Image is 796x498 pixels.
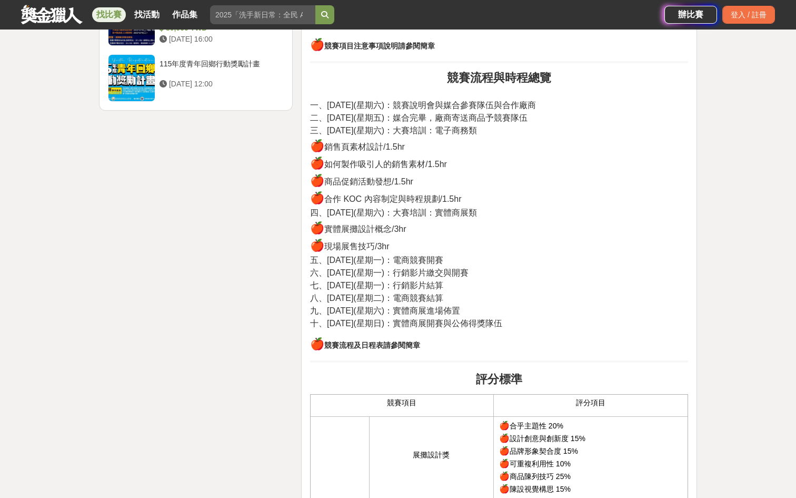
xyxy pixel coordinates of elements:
[499,472,510,481] span: 🍎
[476,373,522,386] strong: 評分標準
[310,337,324,350] span: 🍎
[310,294,443,302] span: 八、[DATE](星期二)：電商競賽結算
[499,459,510,468] span: 🍎
[310,281,443,290] span: 七、[DATE](星期一)：行銷影片結算
[310,319,502,328] span: 十、[DATE](星期日)：實體商展開賽與公佈得獎隊伍
[310,306,460,315] span: 九、[DATE](星期六)：實體商展進場佈置
[310,221,324,235] span: 🍎
[664,6,717,24] a: 辦比賽
[324,42,435,50] strong: 競賽項目注意事項說明請參閱簡章
[316,397,488,408] p: 競賽項目
[324,194,461,203] span: 合作 KOC 內容制定與時程規劃/1.5hr
[310,191,324,204] span: 🍎
[499,434,510,443] span: 🍎
[310,239,324,252] span: 🍎
[310,157,324,170] span: 🍎
[310,268,469,277] span: 六、[DATE](星期一)：行銷影片繳交與開賽
[92,7,126,22] a: 找比賽
[722,6,775,24] div: 登入 / 註冊
[324,142,405,151] span: 銷售頁素材設計/1.5hr
[310,126,477,135] span: 三、[DATE](星期六)：大賽培訓：電子商務類
[324,242,390,251] span: 現場展售技巧/3hr
[108,54,284,102] a: 115年度青年回鄉行動獎勵計畫 [DATE] 12:00
[324,177,413,186] span: 商品促銷活動發想/1.5hr
[499,421,510,430] span: 🍎
[499,446,510,455] span: 🍎
[310,113,528,122] span: 二、[DATE](星期五)：媒合完畢，廠商寄送商品予競賽隊伍
[310,256,443,265] span: 五、[DATE](星期一)：電商競賽開賽
[499,397,682,408] p: 評分項目
[160,58,280,79] div: 115年度青年回鄉行動獎勵計畫
[310,174,324,187] span: 🍎
[160,34,280,45] div: [DATE] 16:00
[324,341,420,349] strong: 競賽流程及日程表請參閱簡章
[310,208,477,217] span: 四、[DATE](星期六)：大賽培訓：實體商展類
[447,71,551,84] strong: 競賽流程與時程總覽
[324,224,406,233] span: 實體展攤設計概念/3hr
[210,5,315,24] input: 2025「洗手新日常：全民 ALL IN」洗手歌全台徵選
[310,139,324,152] span: 🍎
[168,7,202,22] a: 作品集
[499,484,510,493] span: 🍎
[310,101,536,110] span: 一、[DATE](星期六)：競賽說明會與媒合參賽隊伍與合作廠商
[130,7,164,22] a: 找活動
[324,160,447,169] span: 如何製作吸引人的銷售素材/1.5hr
[160,79,280,90] div: [DATE] 12:00
[310,38,324,51] span: 🍎
[375,450,488,461] p: 展攤設計獎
